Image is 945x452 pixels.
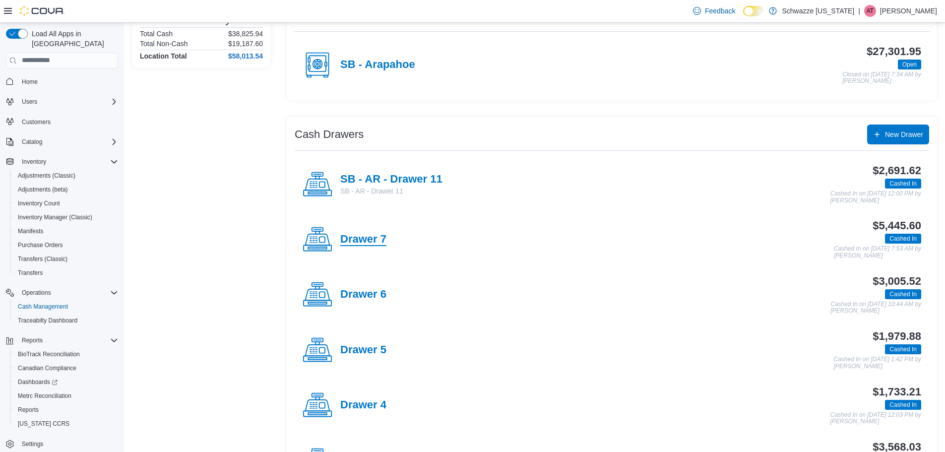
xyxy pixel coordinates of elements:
[880,5,937,17] p: [PERSON_NAME]
[14,267,118,279] span: Transfers
[140,52,187,60] h4: Location Total
[18,241,63,249] span: Purchase Orders
[14,404,118,416] span: Reports
[902,60,917,69] span: Open
[18,76,42,88] a: Home
[867,5,874,17] span: AT
[830,412,921,425] p: Cashed In on [DATE] 12:03 PM by [PERSON_NAME]
[10,403,122,417] button: Reports
[18,156,118,168] span: Inventory
[18,287,55,299] button: Operations
[885,179,921,189] span: Cashed In
[340,173,442,186] h4: SB - AR - Drawer 11
[885,289,921,299] span: Cashed In
[18,116,118,128] span: Customers
[14,390,118,402] span: Metrc Reconciliation
[873,275,921,287] h3: $3,005.52
[18,75,118,88] span: Home
[14,418,73,430] a: [US_STATE] CCRS
[18,96,41,108] button: Users
[18,334,47,346] button: Reports
[10,375,122,389] a: Dashboards
[14,225,118,237] span: Manifests
[22,289,51,297] span: Operations
[14,267,47,279] a: Transfers
[10,347,122,361] button: BioTrack Reconciliation
[14,418,118,430] span: Washington CCRS
[689,1,739,21] a: Feedback
[10,389,122,403] button: Metrc Reconciliation
[18,116,55,128] a: Customers
[864,5,876,17] div: Alex Trevino
[18,392,71,400] span: Metrc Reconciliation
[10,196,122,210] button: Inventory Count
[18,438,47,450] a: Settings
[18,136,46,148] button: Catalog
[18,438,118,450] span: Settings
[14,170,79,182] a: Adjustments (Classic)
[2,437,122,451] button: Settings
[28,29,118,49] span: Load All Apps in [GEOGRAPHIC_DATA]
[873,165,921,177] h3: $2,691.62
[340,59,415,71] h4: SB - Arapahoe
[18,156,50,168] button: Inventory
[228,30,263,38] p: $38,825.94
[14,225,47,237] a: Manifests
[10,238,122,252] button: Purchase Orders
[743,6,764,16] input: Dark Mode
[18,287,118,299] span: Operations
[340,186,442,196] p: SB - AR - Drawer 11
[14,253,71,265] a: Transfers (Classic)
[22,138,42,146] span: Catalog
[14,348,84,360] a: BioTrack Reconciliation
[228,52,263,60] h4: $58,013.54
[10,417,122,431] button: [US_STATE] CCRS
[2,155,122,169] button: Inventory
[842,71,921,85] p: Closed on [DATE] 7:34 AM by [PERSON_NAME]
[18,213,92,221] span: Inventory Manager (Classic)
[18,364,76,372] span: Canadian Compliance
[873,330,921,342] h3: $1,979.88
[18,303,68,311] span: Cash Management
[14,253,118,265] span: Transfers (Classic)
[14,404,43,416] a: Reports
[340,233,386,246] h4: Drawer 7
[10,266,122,280] button: Transfers
[705,6,735,16] span: Feedback
[14,239,118,251] span: Purchase Orders
[140,30,173,38] h6: Total Cash
[20,6,64,16] img: Cova
[14,211,96,223] a: Inventory Manager (Classic)
[228,40,263,48] p: $19,187.60
[834,246,921,259] p: Cashed In on [DATE] 7:53 AM by [PERSON_NAME]
[18,96,118,108] span: Users
[858,5,860,17] p: |
[18,227,43,235] span: Manifests
[14,184,118,195] span: Adjustments (beta)
[14,348,118,360] span: BioTrack Reconciliation
[18,350,80,358] span: BioTrack Reconciliation
[889,290,917,299] span: Cashed In
[14,376,62,388] a: Dashboards
[743,16,744,17] span: Dark Mode
[830,191,921,204] p: Cashed In on [DATE] 12:00 PM by [PERSON_NAME]
[18,406,39,414] span: Reports
[18,255,67,263] span: Transfers (Classic)
[889,400,917,409] span: Cashed In
[14,315,81,326] a: Traceabilty Dashboard
[14,376,118,388] span: Dashboards
[10,224,122,238] button: Manifests
[22,440,43,448] span: Settings
[10,169,122,183] button: Adjustments (Classic)
[885,344,921,354] span: Cashed In
[18,269,43,277] span: Transfers
[18,199,60,207] span: Inventory Count
[10,314,122,327] button: Traceabilty Dashboard
[14,362,80,374] a: Canadian Compliance
[18,136,118,148] span: Catalog
[2,74,122,89] button: Home
[14,362,118,374] span: Canadian Compliance
[18,378,58,386] span: Dashboards
[10,361,122,375] button: Canadian Compliance
[22,118,51,126] span: Customers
